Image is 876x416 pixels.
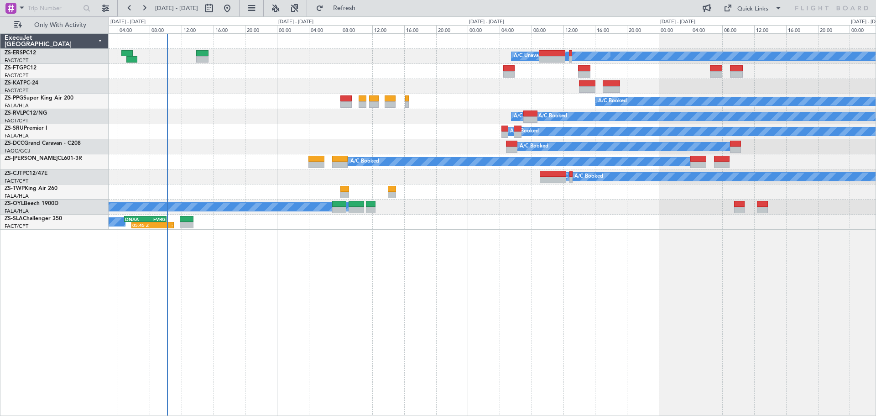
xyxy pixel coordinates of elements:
a: FACT/CPT [5,87,28,94]
div: 05:45 Z [132,222,153,228]
div: A/C Booked [574,170,603,184]
div: 20:00 [245,25,277,33]
span: ZS-OYL [5,201,24,206]
div: A/C Booked [538,110,567,123]
div: 16:00 [404,25,436,33]
div: 00:00 [659,25,691,33]
a: ZS-SRUPremier I [5,126,47,131]
a: FACT/CPT [5,72,28,79]
a: ZS-KATPC-24 [5,80,38,86]
span: ZS-ERS [5,50,23,56]
div: 16:00 [786,25,818,33]
a: FALA/HLA [5,193,29,200]
div: - [153,222,173,228]
span: Refresh [325,5,364,11]
a: ZS-TWPKing Air 260 [5,186,57,191]
a: FAGC/GCJ [5,147,30,154]
a: FALA/HLA [5,132,29,139]
div: 20:00 [436,25,468,33]
div: 00:00 [468,25,500,33]
a: FACT/CPT [5,223,28,230]
a: ZS-SLAChallenger 350 [5,216,62,221]
a: ZS-OYLBeech 1900D [5,201,58,206]
div: 04:00 [118,25,150,33]
a: ZS-DCCGrand Caravan - C208 [5,141,81,146]
div: A/C Unavailable [514,49,552,63]
span: ZS-SLA [5,216,23,221]
span: ZS-DCC [5,141,24,146]
div: 16:00 [214,25,245,33]
div: [DATE] - [DATE] [278,18,313,26]
span: Only With Activity [24,22,96,28]
div: 04:00 [500,25,532,33]
a: FACT/CPT [5,57,28,64]
div: 00:00 [277,25,309,33]
span: ZS-SRU [5,126,24,131]
a: ZS-ERSPC12 [5,50,36,56]
button: Only With Activity [10,18,99,32]
button: Refresh [312,1,366,16]
div: 12:00 [563,25,595,33]
div: 04:00 [309,25,341,33]
a: FALA/HLA [5,102,29,109]
div: 08:00 [722,25,754,33]
span: ZS-RVL [5,111,23,116]
a: FACT/CPT [5,178,28,184]
div: 20:00 [818,25,850,33]
div: 08:00 [150,25,182,33]
div: 12:00 [754,25,786,33]
div: Quick Links [737,5,768,14]
span: ZS-TWP [5,186,25,191]
div: [DATE] - [DATE] [110,18,146,26]
div: 08:00 [532,25,563,33]
a: ZS-PPGSuper King Air 200 [5,95,73,101]
div: 12:00 [372,25,404,33]
a: FACT/CPT [5,117,28,124]
input: Trip Number [28,1,80,15]
a: ZS-CJTPC12/47E [5,171,47,176]
div: A/C Booked [510,125,539,138]
div: A/C Booked [350,155,379,169]
div: 20:00 [627,25,659,33]
div: 04:00 [691,25,723,33]
div: FVRG [146,216,166,222]
span: [DATE] - [DATE] [155,4,198,12]
a: ZS-RVLPC12/NG [5,111,47,116]
a: FALA/HLA [5,208,29,215]
div: 16:00 [595,25,627,33]
span: ZS-KAT [5,80,23,86]
a: ZS-[PERSON_NAME]CL601-3R [5,156,82,161]
span: ZS-PPG [5,95,23,101]
span: ZS-[PERSON_NAME] [5,156,57,161]
a: ZS-FTGPC12 [5,65,36,71]
span: ZS-CJT [5,171,22,176]
span: ZS-FTG [5,65,23,71]
div: 12:00 [182,25,214,33]
div: DNAA [125,216,146,222]
div: A/C Booked [598,95,627,108]
button: Quick Links [719,1,787,16]
div: [DATE] - [DATE] [469,18,504,26]
div: A/C Unavailable [514,110,552,123]
div: A/C Booked [520,140,548,153]
div: 08:00 [341,25,373,33]
div: [DATE] - [DATE] [660,18,695,26]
